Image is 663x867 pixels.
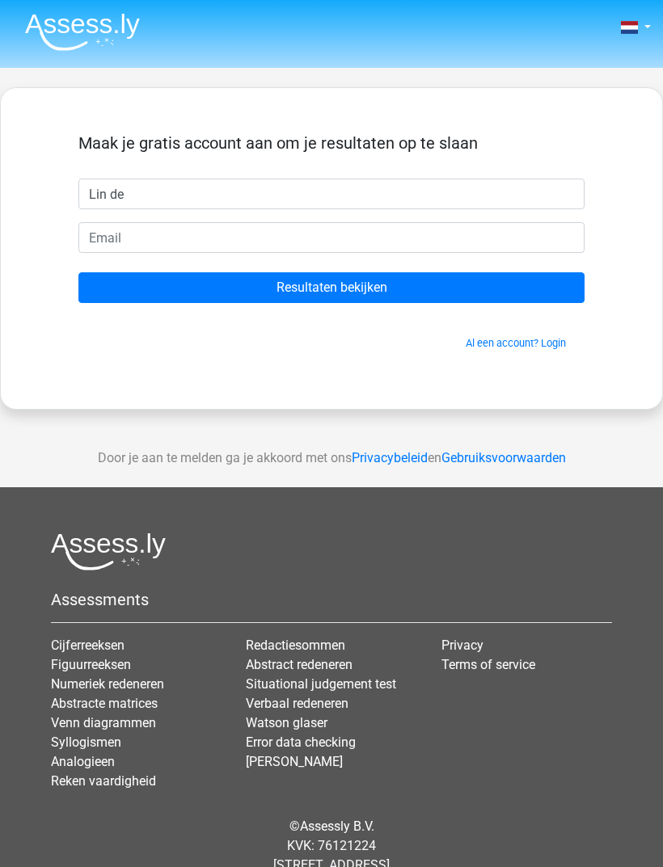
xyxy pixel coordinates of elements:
[441,657,535,672] a: Terms of service
[78,179,585,209] input: Voornaam
[246,638,345,653] a: Redactiesommen
[441,638,484,653] a: Privacy
[51,734,121,750] a: Syllogismen
[25,13,140,51] img: Assessly
[78,272,585,303] input: Resultaten bekijken
[51,773,156,789] a: Reken vaardigheid
[246,657,353,672] a: Abstract redeneren
[246,754,343,769] a: [PERSON_NAME]
[51,715,156,730] a: Venn diagrammen
[352,450,428,465] a: Privacybeleid
[51,638,125,653] a: Cijferreeksen
[300,819,374,834] a: Assessly B.V.
[51,696,158,711] a: Abstracte matrices
[78,222,585,253] input: Email
[51,754,115,769] a: Analogieen
[441,450,566,465] a: Gebruiksvoorwaarden
[246,715,327,730] a: Watson glaser
[51,657,131,672] a: Figuurreeksen
[246,696,348,711] a: Verbaal redeneren
[78,133,585,153] h5: Maak je gratis account aan om je resultaten op te slaan
[246,734,356,750] a: Error data checking
[246,676,396,692] a: Situational judgement test
[51,676,164,692] a: Numeriek redeneren
[51,532,166,570] img: Assessly logo
[466,337,566,349] a: Al een account? Login
[51,590,612,609] h5: Assessments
